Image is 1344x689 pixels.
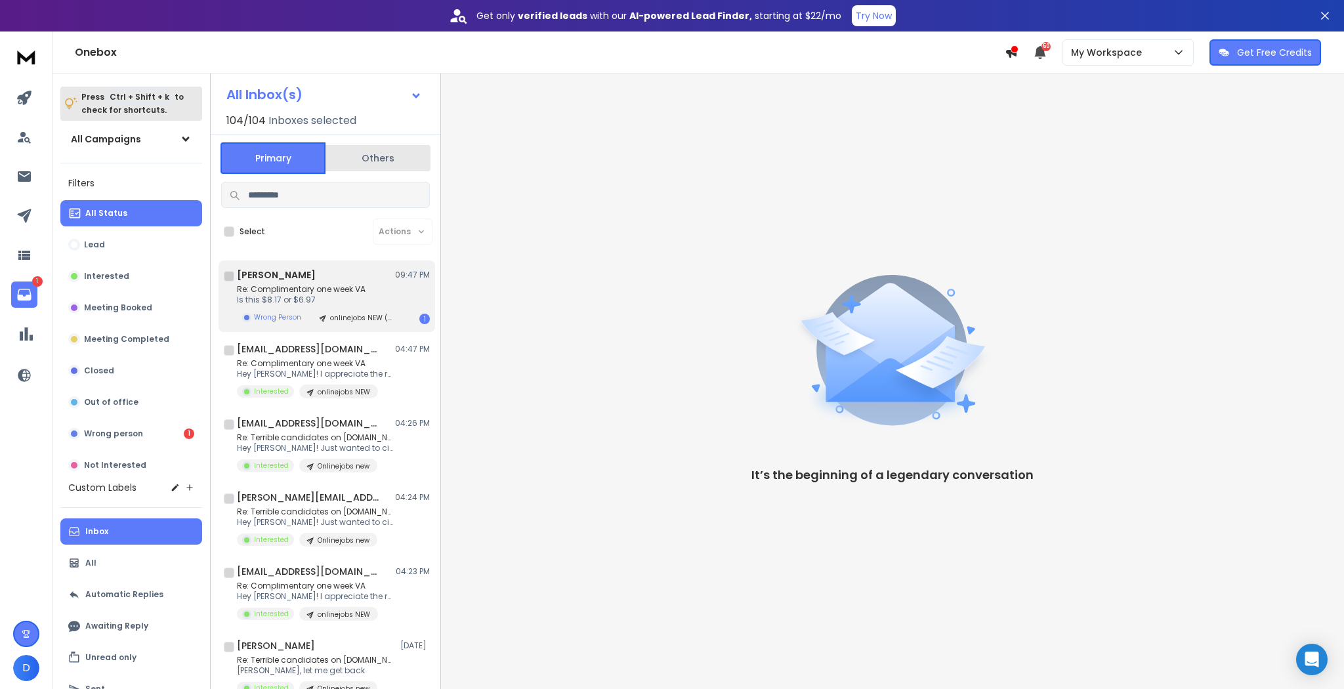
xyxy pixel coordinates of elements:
[1071,46,1147,59] p: My Workspace
[254,386,289,396] p: Interested
[254,535,289,545] p: Interested
[81,91,184,117] p: Press to check for shortcuts.
[84,334,169,344] p: Meeting Completed
[254,312,301,322] p: Wrong Person
[268,113,356,129] h3: Inboxes selected
[60,613,202,639] button: Awaiting Reply
[84,303,152,313] p: Meeting Booked
[395,344,430,354] p: 04:47 PM
[84,397,138,407] p: Out of office
[237,491,381,504] h1: [PERSON_NAME][EMAIL_ADDRESS][DOMAIN_NAME]
[237,443,394,453] p: Hey [PERSON_NAME]! Just wanted to circle back
[237,639,315,652] h1: [PERSON_NAME]
[1209,39,1321,66] button: Get Free Credits
[237,507,394,517] p: Re: Terrible candidates on [DOMAIN_NAME]
[237,565,381,578] h1: [EMAIL_ADDRESS][DOMAIN_NAME]
[254,461,289,470] p: Interested
[60,174,202,192] h3: Filters
[75,45,1005,60] h1: Onebox
[71,133,141,146] h1: All Campaigns
[13,655,39,681] button: D
[237,581,394,591] p: Re: Complimentary one week VA
[237,655,394,665] p: Re: Terrible candidates on [DOMAIN_NAME]
[226,113,266,129] span: 104 / 104
[60,644,202,671] button: Unread only
[84,365,114,376] p: Closed
[226,88,303,101] h1: All Inbox(s)
[60,389,202,415] button: Out of office
[395,492,430,503] p: 04:24 PM
[751,466,1034,484] p: It’s the beginning of a legendary conversation
[60,263,202,289] button: Interested
[85,621,148,631] p: Awaiting Reply
[318,461,369,471] p: Onlinejobs new
[237,343,381,356] h1: [EMAIL_ADDRESS][DOMAIN_NAME]
[237,591,394,602] p: Hey [PERSON_NAME]! I appreciate the response.
[856,9,892,22] p: Try Now
[60,200,202,226] button: All Status
[84,240,105,250] p: Lead
[1237,46,1312,59] p: Get Free Credits
[237,432,394,443] p: Re: Terrible candidates on [DOMAIN_NAME]
[237,417,381,430] h1: [EMAIL_ADDRESS][DOMAIN_NAME]
[60,550,202,576] button: All
[60,581,202,608] button: Automatic Replies
[184,428,194,439] div: 1
[60,295,202,321] button: Meeting Booked
[476,9,841,22] p: Get only with our starting at $22/mo
[85,652,136,663] p: Unread only
[396,566,430,577] p: 04:23 PM
[60,518,202,545] button: Inbox
[60,126,202,152] button: All Campaigns
[85,526,108,537] p: Inbox
[60,421,202,447] button: Wrong person1
[318,535,369,545] p: Onlinejobs new
[254,609,289,619] p: Interested
[60,326,202,352] button: Meeting Completed
[400,640,430,651] p: [DATE]
[85,558,96,568] p: All
[237,284,394,295] p: Re: Complimentary one week VA
[32,276,43,287] p: 1
[330,313,393,323] p: onlinejobs NEW ([PERSON_NAME] add to this one)
[85,208,127,219] p: All Status
[237,358,394,369] p: Re: Complimentary one week VA
[60,232,202,258] button: Lead
[108,89,171,104] span: Ctrl + Shift + k
[629,9,752,22] strong: AI-powered Lead Finder,
[68,481,136,494] h3: Custom Labels
[395,270,430,280] p: 09:47 PM
[518,9,587,22] strong: verified leads
[237,268,316,282] h1: [PERSON_NAME]
[84,460,146,470] p: Not Interested
[419,314,430,324] div: 1
[85,589,163,600] p: Automatic Replies
[318,387,370,397] p: onlinejobs NEW
[325,144,430,173] button: Others
[237,665,394,676] p: [PERSON_NAME], let me get back
[395,418,430,428] p: 04:26 PM
[237,369,394,379] p: Hey [PERSON_NAME]! I appreciate the response.
[84,271,129,282] p: Interested
[60,452,202,478] button: Not Interested
[11,282,37,308] a: 1
[13,45,39,69] img: logo
[852,5,896,26] button: Try Now
[1296,644,1328,675] div: Open Intercom Messenger
[237,517,394,528] p: Hey [PERSON_NAME]! Just wanted to circle
[318,610,370,619] p: onlinejobs NEW
[220,142,325,174] button: Primary
[237,295,394,305] p: Is this $8.17 or $6.97
[84,428,143,439] p: Wrong person
[216,81,432,108] button: All Inbox(s)
[1041,42,1051,51] span: 50
[240,226,265,237] label: Select
[60,358,202,384] button: Closed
